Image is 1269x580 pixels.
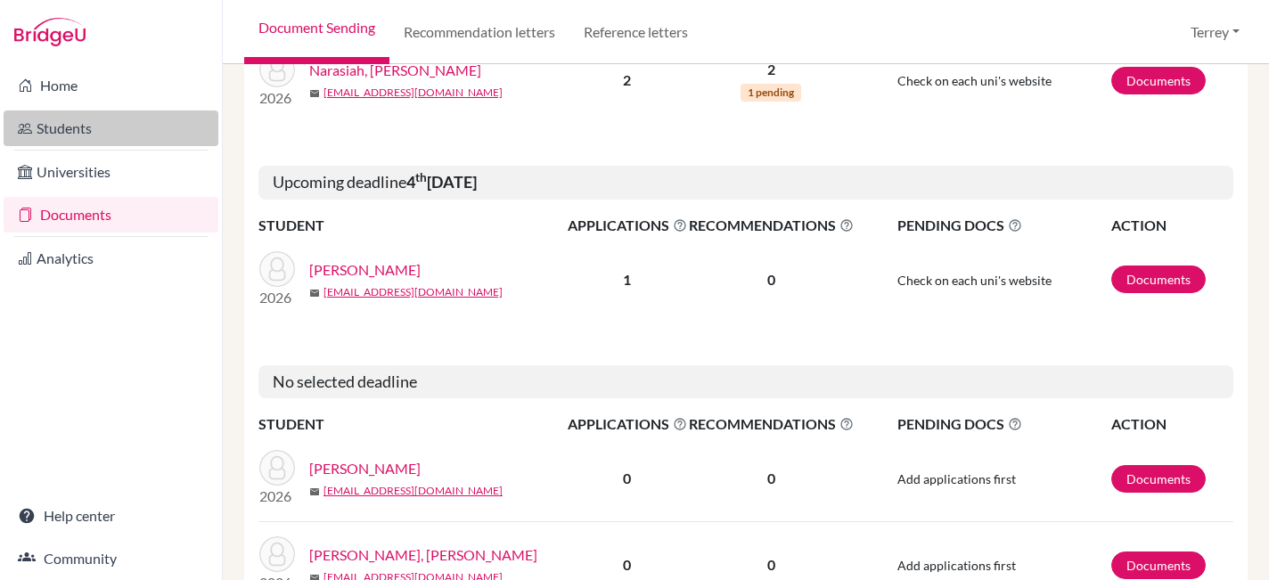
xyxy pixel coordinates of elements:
[4,197,218,233] a: Documents
[259,251,295,287] img: Dzul, Faith
[4,498,218,534] a: Help center
[309,458,421,479] a: [PERSON_NAME]
[259,536,295,572] img: Gener JR, Ruben
[259,87,295,109] p: 2026
[897,471,1016,486] span: Add applications first
[897,73,1052,88] span: Check on each uni's website
[1110,413,1233,436] th: ACTION
[4,68,218,103] a: Home
[689,269,854,290] p: 0
[309,259,421,281] a: [PERSON_NAME]
[741,84,801,102] span: 1 pending
[568,413,687,435] span: APPLICATIONS
[4,154,218,190] a: Universities
[623,470,631,486] b: 0
[689,215,854,236] span: RECOMMENDATIONS
[14,18,86,46] img: Bridge-U
[309,486,320,497] span: mail
[415,170,427,184] sup: th
[323,85,503,101] a: [EMAIL_ADDRESS][DOMAIN_NAME]
[1110,214,1233,237] th: ACTION
[1111,67,1206,94] a: Documents
[4,241,218,276] a: Analytics
[689,554,854,576] p: 0
[1111,265,1206,293] a: Documents
[623,71,631,88] b: 2
[309,288,320,298] span: mail
[259,486,295,507] p: 2026
[258,413,567,436] th: STUDENT
[689,59,854,80] p: 2
[259,52,295,87] img: Narasiah, Svara Carmel
[323,284,503,300] a: [EMAIL_ADDRESS][DOMAIN_NAME]
[897,413,1110,435] span: PENDING DOCS
[689,468,854,489] p: 0
[1111,465,1206,493] a: Documents
[897,558,1016,573] span: Add applications first
[259,450,295,486] img: Choi, Mingi
[309,88,320,99] span: mail
[897,215,1110,236] span: PENDING DOCS
[689,413,854,435] span: RECOMMENDATIONS
[897,273,1052,288] span: Check on each uni's website
[568,215,687,236] span: APPLICATIONS
[258,365,1233,399] h5: No selected deadline
[4,541,218,576] a: Community
[623,556,631,573] b: 0
[309,60,481,81] a: Narasiah, [PERSON_NAME]
[623,271,631,288] b: 1
[1183,15,1248,49] button: Terrey
[4,110,218,146] a: Students
[259,287,295,308] p: 2026
[406,172,477,192] b: 4 [DATE]
[309,544,537,566] a: [PERSON_NAME], [PERSON_NAME]
[323,483,503,499] a: [EMAIL_ADDRESS][DOMAIN_NAME]
[1111,551,1206,579] a: Documents
[258,166,1233,200] h5: Upcoming deadline
[258,214,567,237] th: STUDENT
